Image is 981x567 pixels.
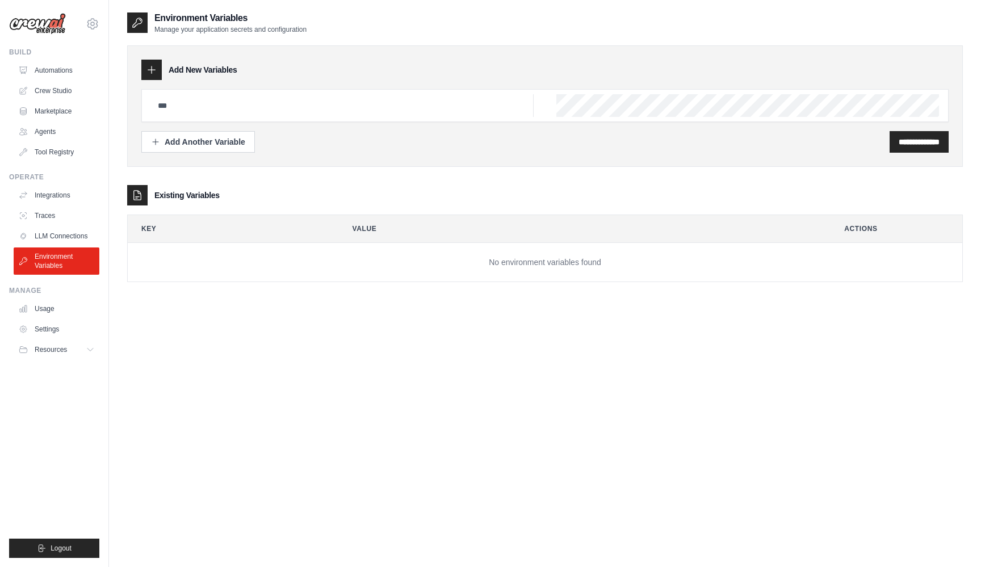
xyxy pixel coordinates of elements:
[14,300,99,318] a: Usage
[14,341,99,359] button: Resources
[9,286,99,295] div: Manage
[14,82,99,100] a: Crew Studio
[35,345,67,354] span: Resources
[128,215,330,242] th: Key
[14,61,99,79] a: Automations
[128,243,962,282] td: No environment variables found
[339,215,822,242] th: Value
[151,136,245,148] div: Add Another Variable
[14,102,99,120] a: Marketplace
[154,25,307,34] p: Manage your application secrets and configuration
[154,11,307,25] h2: Environment Variables
[14,227,99,245] a: LLM Connections
[14,207,99,225] a: Traces
[154,190,220,201] h3: Existing Variables
[14,143,99,161] a: Tool Registry
[14,320,99,338] a: Settings
[169,64,237,75] h3: Add New Variables
[9,13,66,35] img: Logo
[141,131,255,153] button: Add Another Variable
[9,173,99,182] div: Operate
[831,215,962,242] th: Actions
[51,544,72,553] span: Logout
[14,247,99,275] a: Environment Variables
[14,186,99,204] a: Integrations
[14,123,99,141] a: Agents
[9,539,99,558] button: Logout
[9,48,99,57] div: Build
